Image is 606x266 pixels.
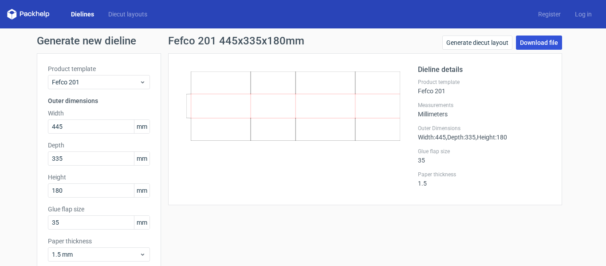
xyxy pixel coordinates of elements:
span: mm [134,184,150,197]
label: Product template [48,64,150,73]
h3: Outer dimensions [48,96,150,105]
label: Glue flap size [48,205,150,214]
label: Glue flap size [418,148,551,155]
span: Width : 445 [418,134,446,141]
label: Depth [48,141,150,150]
span: , Depth : 335 [446,134,476,141]
h2: Dieline details [418,64,551,75]
a: Download file [516,36,562,50]
span: Fefco 201 [52,78,139,87]
span: mm [134,120,150,133]
span: mm [134,216,150,229]
label: Product template [418,79,551,86]
span: mm [134,152,150,165]
a: Log in [568,10,599,19]
label: Width [48,109,150,118]
label: Measurements [418,102,551,109]
a: Generate diecut layout [442,36,512,50]
label: Outer Dimensions [418,125,551,132]
div: Fefco 201 [418,79,551,95]
label: Height [48,173,150,182]
span: , Height : 180 [476,134,507,141]
div: 1.5 [418,171,551,187]
div: 35 [418,148,551,164]
h1: Generate new dieline [37,36,569,46]
span: 1.5 mm [52,250,139,259]
div: Millimeters [418,102,551,118]
a: Register [531,10,568,19]
h1: Fefco 201 445x335x180mm [168,36,304,46]
label: Paper thickness [48,237,150,246]
label: Paper thickness [418,171,551,178]
a: Dielines [64,10,101,19]
a: Diecut layouts [101,10,154,19]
